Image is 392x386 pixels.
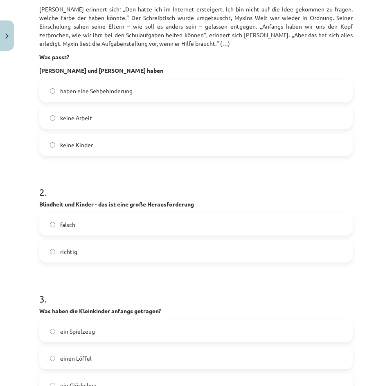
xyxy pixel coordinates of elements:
input: keine Kinder [50,142,55,148]
input: richtig [50,249,55,254]
span: keine Kinder [60,141,93,149]
input: haben eine Sehbehinderung [50,88,55,94]
strong: Was passt? [39,53,69,61]
input: einen Löffel [50,356,55,361]
span: ein Spielzeug [60,327,95,336]
strong: [PERSON_NAME] und [PERSON_NAME] haben [39,67,163,74]
input: falsch [50,222,55,227]
input: ein Spielzeug [50,329,55,334]
p: [PERSON_NAME] erinnert sich: „Den hatte ich im Internet ersteigert. Ich bin nicht auf die Idee ge... [39,5,353,48]
h1: 2 . [39,172,353,197]
img: icon-close-lesson-0947bae3869378f0d4975bcd49f059093ad1ed9edebbc8119c70593378902aed.svg [5,34,9,39]
span: keine Arbeit [60,114,92,122]
h1: 3 . [39,279,353,304]
strong: Was haben die Kleinkinder anfangs getragen? [39,307,161,314]
strong: Blindheit und Kinder - das ist eine große Herausforderung [39,200,194,208]
span: falsch [60,220,75,229]
span: richtig [60,247,77,256]
span: einen Löffel [60,354,92,363]
span: haben eine Sehbehinderung [60,87,133,95]
input: keine Arbeit [50,115,55,121]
